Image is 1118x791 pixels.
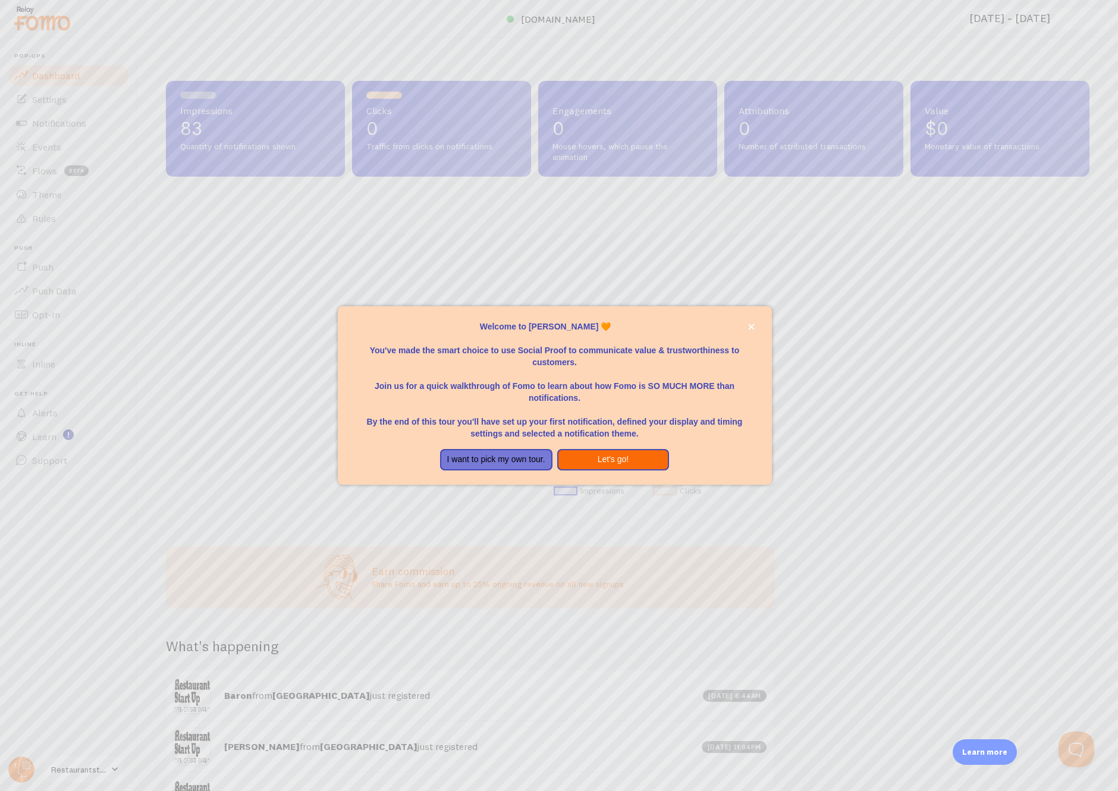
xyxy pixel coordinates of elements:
p: You've made the smart choice to use Social Proof to communicate value & trustworthiness to custom... [352,332,758,368]
div: Learn more [953,739,1017,765]
p: By the end of this tour you'll have set up your first notification, defined your display and timi... [352,404,758,440]
p: Join us for a quick walkthrough of Fomo to learn about how Fomo is SO MUCH MORE than notifications. [352,368,758,404]
button: Let's go! [557,449,670,470]
button: I want to pick my own tour. [440,449,552,470]
p: Welcome to [PERSON_NAME] 🧡 [352,321,758,332]
div: Welcome to Fomo, Jaime 🧡You&amp;#39;ve made the smart choice to use Social Proof to communicate v... [338,306,772,485]
p: Learn more [962,746,1007,758]
button: close, [745,321,758,333]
